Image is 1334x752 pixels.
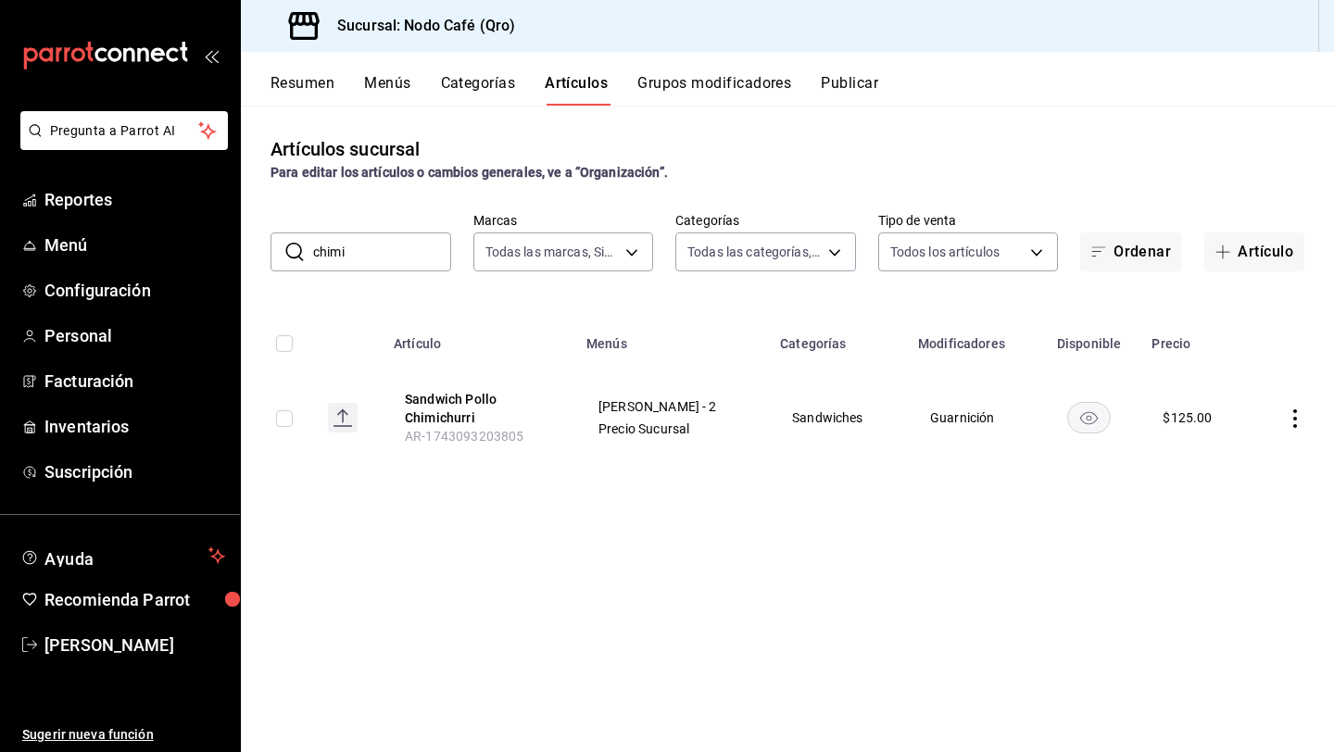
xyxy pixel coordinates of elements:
span: Sandwiches [792,411,884,424]
strong: Para editar los artículos o cambios generales, ve a “Organización”. [271,165,668,180]
th: Artículo [383,308,575,368]
span: Configuración [44,278,225,303]
th: Menús [575,308,769,368]
label: Marcas [473,214,654,227]
a: Pregunta a Parrot AI [13,134,228,154]
span: Personal [44,323,225,348]
span: [PERSON_NAME] - 2 [598,400,746,413]
button: Artículos [545,74,608,106]
span: Sugerir nueva función [22,725,225,745]
div: navigation tabs [271,74,1334,106]
button: Categorías [441,74,516,106]
button: Pregunta a Parrot AI [20,111,228,150]
th: Precio [1140,308,1251,368]
span: Recomienda Parrot [44,587,225,612]
th: Disponible [1038,308,1141,368]
span: Reportes [44,187,225,212]
span: Guarnición [930,411,1014,424]
button: Resumen [271,74,334,106]
span: Pregunta a Parrot AI [50,121,199,141]
span: Menú [44,232,225,257]
button: actions [1286,409,1304,428]
button: Publicar [821,74,878,106]
span: Todos los artículos [890,243,1000,261]
span: Precio Sucursal [598,422,746,435]
button: Menús [364,74,410,106]
button: edit-product-location [405,390,553,427]
button: Grupos modificadores [637,74,791,106]
button: open_drawer_menu [204,48,219,63]
span: Facturación [44,369,225,394]
span: Todas las categorías, Sin categoría [687,243,822,261]
label: Categorías [675,214,856,227]
label: Tipo de venta [878,214,1059,227]
span: Todas las marcas, Sin marca [485,243,620,261]
div: Artículos sucursal [271,135,420,163]
h3: Sucursal: Nodo Café (Qro) [322,15,515,37]
span: Suscripción [44,459,225,484]
span: Inventarios [44,414,225,439]
th: Modificadores [907,308,1038,368]
span: Ayuda [44,545,201,567]
span: AR-1743093203805 [405,429,523,444]
button: Artículo [1204,232,1304,271]
input: Buscar artículo [313,233,451,270]
span: [PERSON_NAME] [44,633,225,658]
div: $ 125.00 [1163,408,1212,427]
th: Categorías [769,308,907,368]
button: Ordenar [1080,232,1182,271]
button: availability-product [1067,402,1111,433]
